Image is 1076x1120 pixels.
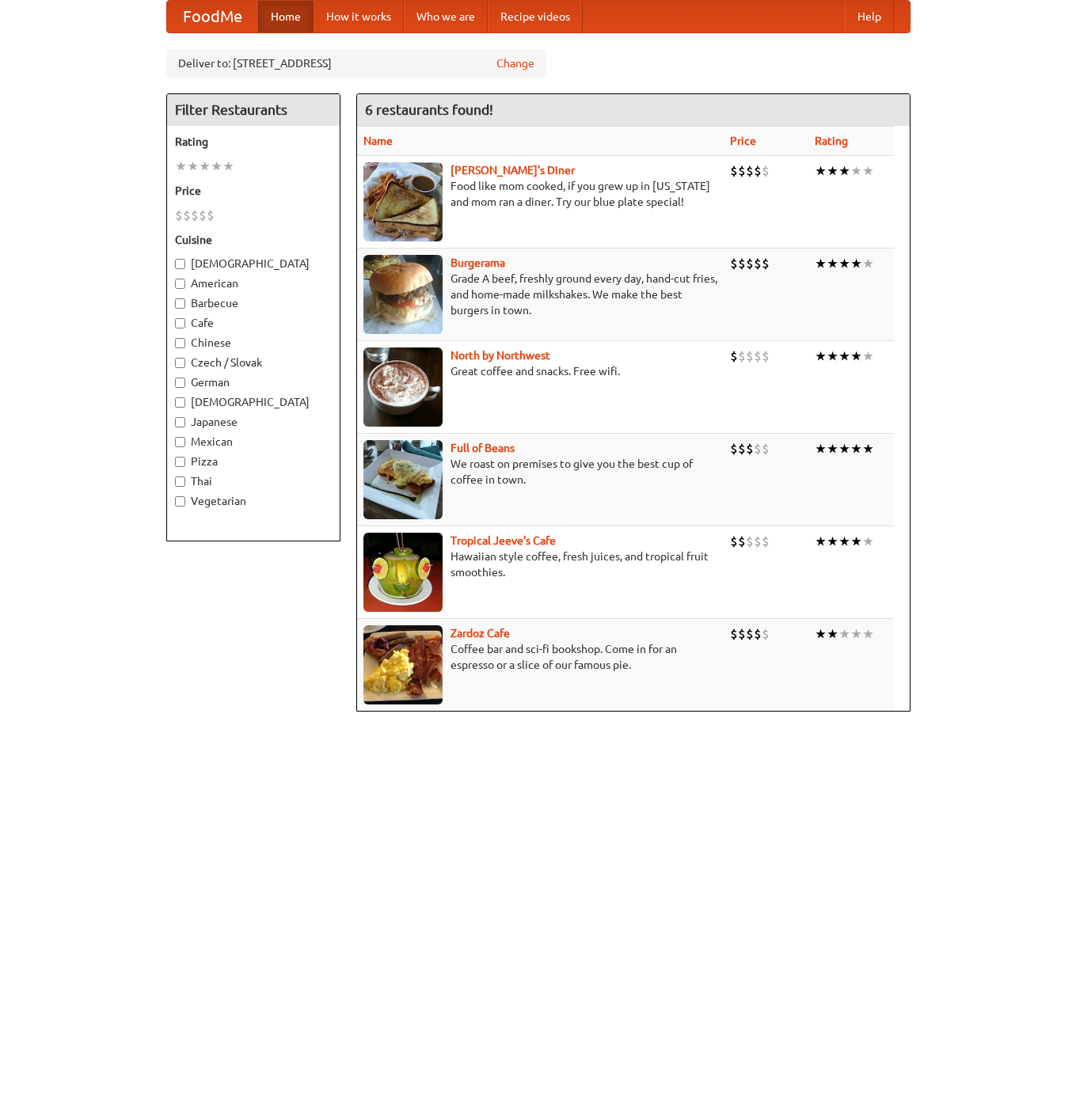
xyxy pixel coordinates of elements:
[746,625,754,643] li: $
[827,255,838,272] li: ★
[314,1,404,32] a: How it works
[754,625,762,643] li: $
[363,162,443,241] img: sallys.jpg
[746,255,754,272] li: $
[175,295,332,311] label: Barbecue
[175,207,183,224] li: $
[363,178,717,210] p: Food like mom cooked, if you grew up in [US_STATE] and mom ran a diner. Try our blue plate special!
[746,533,754,550] li: $
[199,207,207,224] li: $
[815,625,827,643] li: ★
[850,255,862,272] li: ★
[191,207,199,224] li: $
[175,496,185,507] input: Vegetarian
[175,493,332,509] label: Vegetarian
[762,162,770,180] li: $
[175,417,185,427] input: Japanese
[838,440,850,457] li: ★
[175,476,185,487] input: Thai
[365,102,493,117] ng-pluralize: 6 restaurants found!
[175,298,185,309] input: Barbecue
[815,533,827,550] li: ★
[175,358,185,368] input: Czech / Slovak
[175,279,185,289] input: American
[451,349,550,362] a: North by Northwest
[762,533,770,550] li: $
[175,437,185,447] input: Mexican
[175,158,187,175] li: ★
[211,158,222,175] li: ★
[166,49,546,78] div: Deliver to: [STREET_ADDRESS]
[850,162,862,180] li: ★
[838,625,850,643] li: ★
[404,1,488,32] a: Who we are
[363,549,717,580] p: Hawaiian style coffee, fresh juices, and tropical fruit smoothies.
[183,207,191,224] li: $
[815,440,827,457] li: ★
[451,442,515,454] a: Full of Beans
[754,255,762,272] li: $
[754,440,762,457] li: $
[167,94,340,126] h4: Filter Restaurants
[827,162,838,180] li: ★
[175,338,185,348] input: Chinese
[363,271,717,318] p: Grade A beef, freshly ground every day, hand-cut fries, and home-made milkshakes. We make the bes...
[730,625,738,643] li: $
[850,625,862,643] li: ★
[815,347,827,365] li: ★
[827,625,838,643] li: ★
[730,162,738,180] li: $
[738,347,746,365] li: $
[363,456,717,488] p: We roast on premises to give you the best cup of coffee in town.
[363,135,393,147] a: Name
[754,347,762,365] li: $
[363,363,717,379] p: Great coffee and snacks. Free wifi.
[827,440,838,457] li: ★
[762,347,770,365] li: $
[363,625,443,704] img: zardoz.jpg
[175,394,332,410] label: [DEMOGRAPHIC_DATA]
[815,135,848,147] a: Rating
[738,440,746,457] li: $
[850,440,862,457] li: ★
[175,378,185,388] input: German
[862,162,874,180] li: ★
[363,641,717,673] p: Coffee bar and sci-fi bookshop. Come in for an espresso or a slice of our famous pie.
[451,627,510,640] a: Zardoz Cafe
[451,256,505,269] a: Burgerama
[175,134,332,150] h5: Rating
[175,315,332,331] label: Cafe
[762,625,770,643] li: $
[827,533,838,550] li: ★
[862,347,874,365] li: ★
[850,533,862,550] li: ★
[258,1,314,32] a: Home
[838,255,850,272] li: ★
[175,473,332,489] label: Thai
[175,232,332,248] h5: Cuisine
[222,158,234,175] li: ★
[862,255,874,272] li: ★
[451,164,575,177] a: [PERSON_NAME]'s Diner
[451,534,556,547] a: Tropical Jeeve's Cafe
[862,625,874,643] li: ★
[738,255,746,272] li: $
[815,162,827,180] li: ★
[827,347,838,365] li: ★
[175,335,332,351] label: Chinese
[175,434,332,450] label: Mexican
[363,255,443,334] img: burgerama.jpg
[746,347,754,365] li: $
[175,256,332,271] label: [DEMOGRAPHIC_DATA]
[199,158,211,175] li: ★
[838,347,850,365] li: ★
[730,255,738,272] li: $
[175,259,185,269] input: [DEMOGRAPHIC_DATA]
[845,1,894,32] a: Help
[167,1,258,32] a: FoodMe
